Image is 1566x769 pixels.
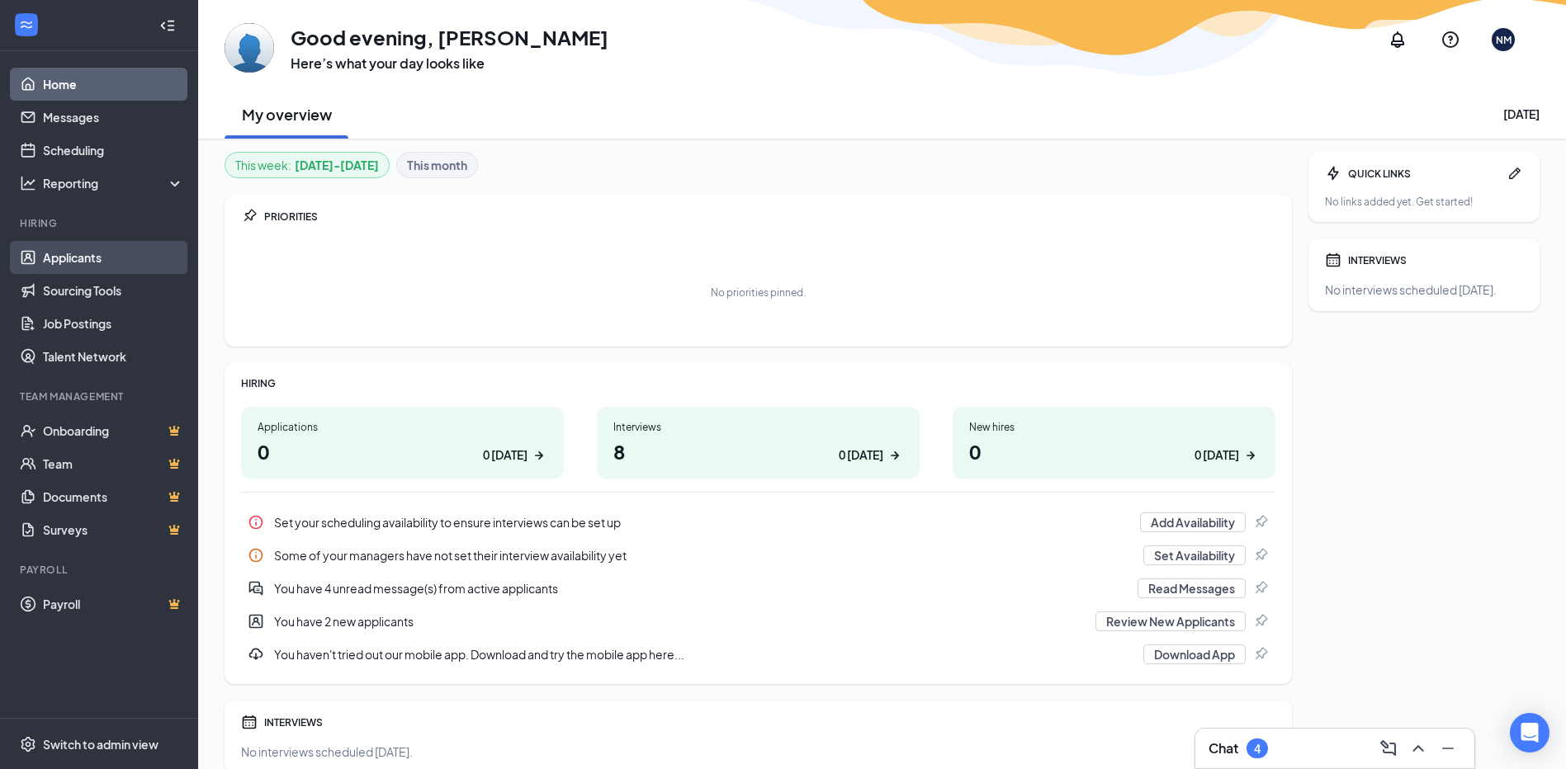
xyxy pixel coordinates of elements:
div: Payroll [20,563,181,577]
svg: ArrowRight [887,447,903,464]
div: Some of your managers have not set their interview availability yet [241,539,1275,572]
div: You have 2 new applicants [241,605,1275,638]
div: Interviews [613,420,903,434]
svg: Analysis [20,175,36,191]
svg: Pin [241,208,258,224]
svg: Bolt [1325,165,1341,182]
a: PayrollCrown [43,587,184,620]
div: HIRING [241,376,1275,390]
a: Interviews80 [DATE]ArrowRight [597,407,920,479]
div: INTERVIEWS [1348,253,1523,267]
b: This month [407,156,467,174]
a: New hires00 [DATE]ArrowRight [953,407,1275,479]
div: Reporting [43,175,185,191]
div: 4 [1254,742,1261,756]
svg: Pen [1507,165,1523,182]
svg: QuestionInfo [1441,30,1460,50]
h3: Here’s what your day looks like [291,54,608,73]
svg: ComposeMessage [1379,738,1398,758]
a: InfoSet your scheduling availability to ensure interviews can be set upAdd AvailabilityPin [241,506,1275,539]
div: You have 4 unread message(s) from active applicants [274,580,1128,597]
h1: 0 [258,437,547,465]
div: You haven't tried out our mobile app. Download and try the mobile app here... [274,646,1133,663]
svg: Pin [1252,547,1269,564]
div: Open Intercom Messenger [1510,713,1549,752]
div: QUICK LINKS [1348,167,1500,181]
a: TeamCrown [43,447,184,480]
svg: Calendar [241,714,258,730]
div: 0 [DATE] [483,446,528,464]
button: ComposeMessage [1375,735,1402,762]
a: InfoSome of your managers have not set their interview availability yetSet AvailabilityPin [241,539,1275,572]
button: Minimize [1435,735,1461,762]
svg: ArrowRight [531,447,547,464]
div: PRIORITIES [264,210,1275,224]
svg: Info [248,514,264,531]
button: Download App [1143,644,1246,664]
svg: Pin [1252,613,1269,630]
div: Some of your managers have not set their interview availability yet [274,547,1133,564]
a: Applications00 [DATE]ArrowRight [241,407,564,479]
div: No links added yet. Get started! [1325,195,1523,209]
a: Scheduling [43,134,184,167]
a: Job Postings [43,307,184,340]
a: DoubleChatActiveYou have 4 unread message(s) from active applicantsRead MessagesPin [241,572,1275,605]
svg: Calendar [1325,252,1341,268]
svg: Settings [20,736,36,752]
div: 0 [DATE] [1195,446,1239,464]
a: DownloadYou haven't tried out our mobile app. Download and try the mobile app here...Download AppPin [241,638,1275,671]
svg: Collapse [159,17,176,34]
div: This week : [235,156,379,174]
div: Applications [258,420,547,434]
div: Set your scheduling availability to ensure interviews can be set up [274,514,1130,531]
svg: Minimize [1438,738,1458,758]
div: [DATE] [1503,106,1540,122]
button: Read Messages [1138,578,1246,598]
div: Set your scheduling availability to ensure interviews can be set up [241,506,1275,539]
a: Messages [43,101,184,134]
div: No interviews scheduled [DATE]. [241,743,1275,760]
a: Talent Network [43,340,184,373]
h2: My overview [242,104,332,125]
div: INTERVIEWS [264,715,1275,729]
svg: Info [248,547,264,564]
div: Hiring [20,216,181,230]
svg: Pin [1252,514,1269,531]
a: Sourcing Tools [43,274,184,307]
a: OnboardingCrown [43,414,184,447]
div: Switch to admin view [43,736,158,752]
button: Review New Applicants [1095,611,1246,631]
h1: 8 [613,437,903,465]
a: UserEntityYou have 2 new applicantsReview New ApplicantsPin [241,605,1275,638]
svg: Notifications [1388,30,1408,50]
a: Home [43,68,184,101]
h1: 0 [969,437,1259,465]
button: ChevronUp [1405,735,1431,762]
svg: ArrowRight [1242,447,1259,464]
b: [DATE] - [DATE] [295,156,379,174]
button: Add Availability [1140,512,1246,532]
div: Team Management [20,389,181,403]
h3: Chat [1209,739,1238,757]
div: No priorities pinned. [711,285,806,300]
h1: Good evening, [PERSON_NAME] [291,23,608,51]
svg: Download [248,646,264,663]
a: DocumentsCrown [43,480,184,513]
button: Set Availability [1143,545,1246,565]
svg: Pin [1252,646,1269,663]
svg: ChevronUp [1408,738,1428,758]
svg: UserEntity [248,613,264,630]
svg: DoubleChatActive [248,580,264,597]
div: You have 2 new applicants [274,613,1086,630]
div: No interviews scheduled [DATE]. [1325,281,1523,298]
svg: Pin [1252,580,1269,597]
svg: WorkstreamLogo [18,17,35,33]
img: Naomi McBride [225,23,274,73]
div: You haven't tried out our mobile app. Download and try the mobile app here... [241,638,1275,671]
div: New hires [969,420,1259,434]
div: 0 [DATE] [839,446,883,464]
a: SurveysCrown [43,513,184,546]
div: You have 4 unread message(s) from active applicants [241,572,1275,605]
a: Applicants [43,241,184,274]
div: NM [1496,33,1512,47]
